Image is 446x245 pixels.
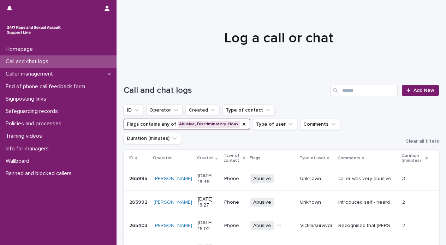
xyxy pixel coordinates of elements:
[400,139,439,144] button: Clear all filters
[405,139,439,144] span: Clear all filters
[198,220,219,232] p: [DATE] 16:02
[277,224,281,228] span: + 1
[3,83,91,90] p: End of phone call feedback form
[198,173,219,185] p: [DATE] 18:46
[154,223,192,229] a: [PERSON_NAME]
[3,96,52,102] p: Signposting links
[185,104,220,116] button: Created
[253,119,297,130] button: Type of user
[3,71,59,77] p: Caller management
[129,198,149,205] p: 265992
[224,223,245,229] p: Phone
[402,198,406,205] p: 2
[402,174,406,182] p: 3
[300,119,340,130] button: Comments
[338,221,398,229] p: Recognised that caller was banned so informed them of this and they said that "well you are stupi...
[124,30,434,47] h1: Log a call or chat
[3,108,64,115] p: Safeguarding records
[124,191,439,214] tr: 265992265992 [PERSON_NAME] [DATE] 18:27PhoneAbusiveUnknownIntroduced self - heard caller say 'oh ...
[129,221,149,229] p: 265403
[3,58,54,65] p: Call and chat logs
[153,154,172,162] p: Operator
[124,214,439,238] tr: 265403265403 [PERSON_NAME] [DATE] 16:02PhoneAbusive+1Victim/survivorRecognised that [PERSON_NAME]...
[3,133,48,139] p: Training videos
[124,119,250,130] button: Flags
[3,46,38,53] p: Homepage
[146,104,183,116] button: Operator
[197,154,214,162] p: Created
[3,120,67,127] p: Policies and processes
[3,145,54,152] p: Info for managers
[124,133,181,144] button: Duration (minutes)
[129,154,133,162] p: ID
[300,223,333,229] p: Victim/survivor
[300,176,333,182] p: Unknown
[338,198,398,205] p: Introduced self - heard caller say 'oh no' then started to cry. I asked that she take her time, s...
[300,199,333,205] p: Unknown
[250,154,260,162] p: Flags
[224,176,245,182] p: Phone
[129,174,149,182] p: 265995
[224,199,245,205] p: Phone
[154,176,192,182] a: [PERSON_NAME]
[299,154,325,162] p: Type of user
[402,85,439,96] a: Add New
[338,174,398,182] p: caller was very abusive calling me a "fucking bitch" ,a "fucking stupid bitch" for asking her rea...
[338,154,360,162] p: Comments
[154,199,192,205] a: [PERSON_NAME]
[124,85,328,96] h1: Call and chat logs
[224,152,242,165] p: Type of contact
[331,85,398,96] input: Search
[414,88,434,93] span: Add New
[198,196,219,208] p: [DATE] 18:27
[250,174,274,183] span: Abusive
[250,198,274,207] span: Abusive
[124,167,439,191] tr: 265995265995 [PERSON_NAME] [DATE] 18:46PhoneAbusiveUnknowncaller was very abusive calling me a "f...
[3,158,35,165] p: Wallboard
[222,104,275,116] button: Type of contact
[3,170,77,177] p: Banned and blocked callers
[250,221,274,230] span: Abusive
[124,104,143,116] button: ID
[402,221,406,229] p: 2
[6,23,62,37] img: rhQMoQhaT3yELyF149Cw
[402,152,423,165] p: Duration (minutes)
